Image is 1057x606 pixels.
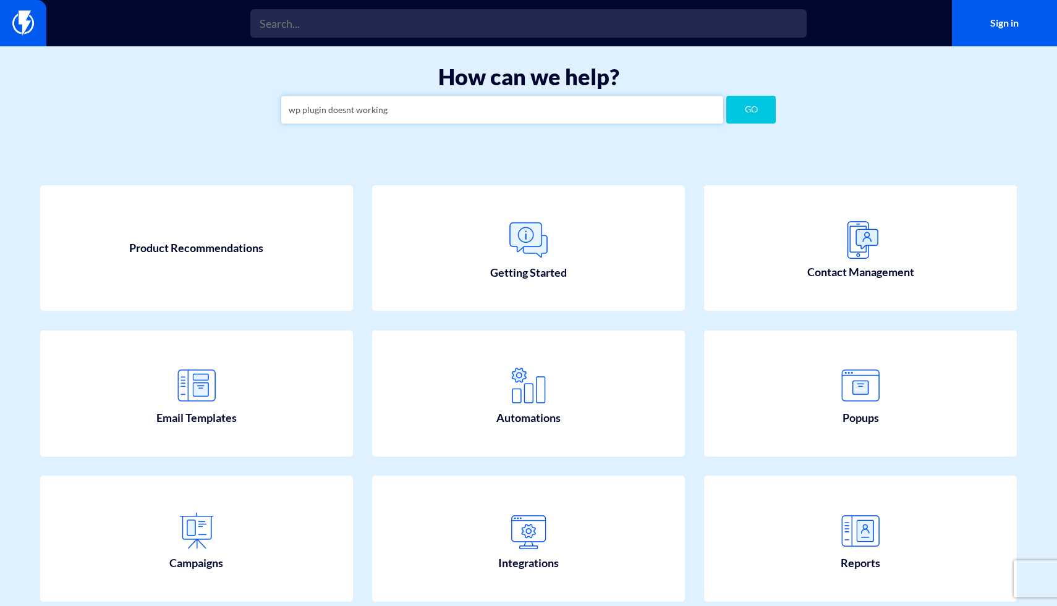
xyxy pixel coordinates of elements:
span: Integrations [498,555,559,571]
span: Popups [843,410,879,426]
span: Automations [496,410,561,426]
a: Reports [704,476,1017,602]
span: Reports [841,555,880,571]
a: Email Templates [40,330,353,457]
span: Campaigns [169,555,223,571]
span: Product Recommendations [129,240,263,256]
span: Email Templates [156,410,237,426]
input: Search [281,96,723,124]
button: GO [726,96,776,124]
a: Campaigns [40,476,353,602]
a: Getting Started [372,185,685,311]
input: Search... [250,9,807,38]
a: Automations [372,330,685,457]
a: Popups [704,330,1017,457]
a: Integrations [372,476,685,602]
span: Contact Management [807,264,914,280]
a: Contact Management [704,185,1017,311]
span: Getting Started [490,265,567,281]
a: Product Recommendations [40,185,353,311]
h1: How can we help? [19,65,1038,90]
